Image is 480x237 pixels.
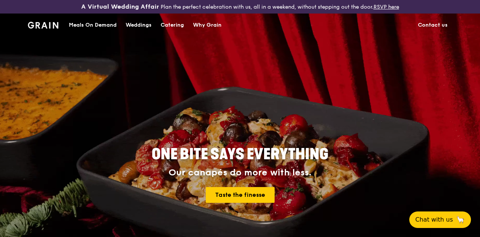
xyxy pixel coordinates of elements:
h3: A Virtual Wedding Affair [81,3,159,11]
div: Catering [161,14,184,36]
a: Taste the finesse [206,187,275,203]
span: Chat with us [415,215,453,224]
span: ONE BITE SAYS EVERYTHING [152,145,328,163]
a: Why Grain [188,14,226,36]
a: RSVP here [374,4,399,10]
span: 🦙 [456,215,465,224]
div: Weddings [126,14,152,36]
button: Chat with us🦙 [409,211,471,228]
div: Plan the perfect celebration with us, all in a weekend, without stepping out the door. [80,3,400,11]
a: Weddings [121,14,156,36]
a: Contact us [413,14,452,36]
img: Grain [28,22,58,29]
div: Why Grain [193,14,222,36]
a: Catering [156,14,188,36]
div: Our canapés do more with less. [105,168,375,178]
a: GrainGrain [28,13,58,36]
div: Meals On Demand [69,14,117,36]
